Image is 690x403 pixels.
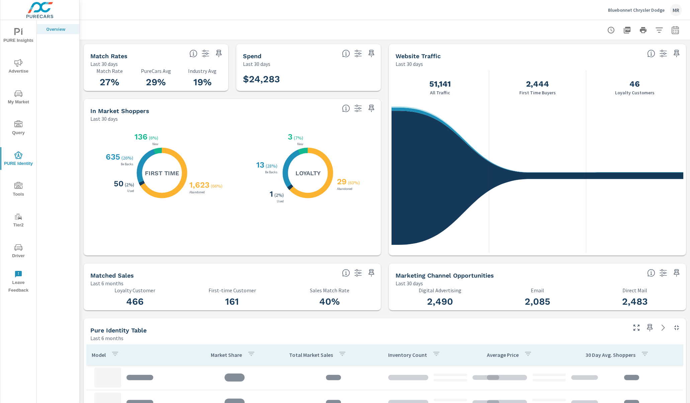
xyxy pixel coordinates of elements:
[151,142,160,146] p: New
[396,287,485,293] p: Digital Advertising
[2,90,34,106] span: My Market
[104,152,120,162] h3: 635
[183,68,222,74] p: Industry Avg
[671,48,682,59] span: Save this to your personalized report
[211,183,224,189] p: ( 66% )
[396,296,485,307] h3: 2,490
[608,7,665,13] p: Bluebonnet Chrysler Dodge
[586,351,635,358] p: 30 Day Avg. Shoppers
[137,77,175,88] h3: 29%
[264,171,279,174] p: Be Backs
[90,107,149,114] h5: In Market Shoppers
[90,287,180,293] p: Loyalty Customer
[342,104,350,112] span: Loyalty: Matched has purchased from the dealership before and has exhibited a preference through ...
[92,351,106,358] p: Model
[636,23,650,37] button: Print Report
[342,269,350,277] span: Loyalty: Matches that have purchased from the dealership before and purchased within the timefram...
[90,327,147,334] h5: Pure Identity Table
[2,243,34,260] span: Driver
[647,269,655,277] span: Matched shoppers that can be exported to each channel type. This is targetable traffic.
[295,169,321,177] h5: Loyalty
[644,322,655,333] span: Save this to your personalized report
[189,49,197,58] span: Match rate: % of Identifiable Traffic. Pure Identity avg: Avg match rate of all PURE Identity cus...
[366,103,377,114] span: Save this to your personalized report
[396,272,494,279] h5: Marketing Channel Opportunities
[119,163,135,166] p: Be Backs
[285,287,374,293] p: Sales Match Rate
[658,322,669,333] a: See more details in report
[396,53,441,60] h5: Website Traffic
[671,268,682,278] span: Save this to your personalized report
[213,48,224,59] span: Save this to your personalized report
[90,272,134,279] h5: Matched Sales
[289,351,333,358] p: Total Market Sales
[285,296,374,307] h3: 40%
[669,23,682,37] button: Select Date Range
[188,296,277,307] h3: 161
[188,287,277,293] p: First-time Customer
[90,77,129,88] h3: 27%
[125,182,136,188] p: ( 2% )
[590,287,679,293] p: Direct Mail
[274,192,285,198] p: ( 2% )
[647,49,655,58] span: All traffic is the data we start with. It’s unique personas over a 30-day period. We don’t consid...
[268,189,273,199] h3: 1
[493,287,582,293] p: Email
[342,49,350,58] span: Total PureCars DigAdSpend. Data sourced directly from the Ad Platforms. Non-Purecars DigAd client...
[2,120,34,137] span: Query
[188,180,209,190] h3: 1,623
[631,322,642,333] button: Make Fullscreen
[296,142,305,146] p: New
[348,180,361,186] p: ( 63% )
[90,296,180,307] h3: 466
[149,135,160,141] p: ( 6% )
[188,191,206,194] p: Abandoned
[112,179,123,188] h3: 50
[336,187,354,191] p: Abandoned
[670,4,682,16] div: MR
[121,155,135,161] p: ( 26% )
[366,48,377,59] span: Save this to your personalized report
[487,351,519,358] p: Average Price
[620,23,634,37] button: "Export Report to PDF"
[90,334,123,342] p: Last 6 months
[396,279,423,287] p: Last 30 days
[137,68,175,74] p: PureCars Avg
[366,268,377,278] span: Save this to your personalized report
[266,163,279,169] p: ( 28% )
[2,213,34,229] span: Tier2
[145,169,179,177] h5: First Time
[2,59,34,75] span: Advertise
[388,351,427,358] p: Inventory Count
[90,279,123,287] p: Last 6 months
[590,296,679,307] h3: 2,483
[90,53,127,60] h5: Match Rates
[275,200,285,203] p: Used
[255,160,264,170] h3: 13
[653,23,666,37] button: Apply Filters
[286,132,292,141] h3: 3
[90,60,118,68] p: Last 30 days
[671,322,682,333] button: Minimize Widget
[183,77,222,88] h3: 19%
[211,351,242,358] p: Market Share
[126,189,136,193] p: Used
[2,270,34,294] span: Leave Feedback
[243,53,261,60] h5: Spend
[0,20,36,297] div: nav menu
[243,60,270,68] p: Last 30 days
[2,28,34,44] span: PURE Insights
[90,115,118,123] p: Last 30 days
[243,74,280,85] h3: $24,283
[294,135,305,141] p: ( 7% )
[37,24,79,34] div: Overview
[133,132,148,141] h3: 136
[493,296,582,307] h3: 2,085
[2,182,34,198] span: Tools
[46,26,74,32] p: Overview
[2,151,34,168] span: PURE Identity
[336,177,347,186] h3: 29
[396,60,423,68] p: Last 30 days
[90,68,129,74] p: Match Rate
